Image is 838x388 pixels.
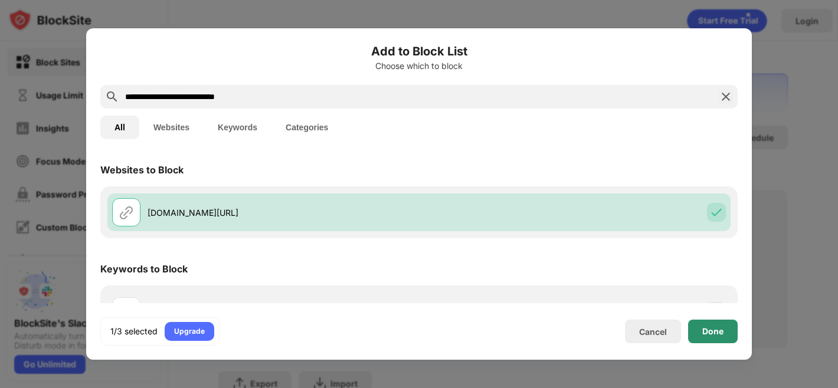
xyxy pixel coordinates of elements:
[110,325,158,337] div: 1/3 selected
[702,327,724,336] div: Done
[148,206,419,219] div: [DOMAIN_NAME][URL]
[100,164,184,176] div: Websites to Block
[100,116,139,139] button: All
[119,205,133,219] img: url.svg
[174,325,205,337] div: Upgrade
[139,116,204,139] button: Websites
[100,42,738,60] h6: Add to Block List
[639,327,667,337] div: Cancel
[100,61,738,71] div: Choose which to block
[100,263,188,275] div: Keywords to Block
[271,116,342,139] button: Categories
[204,116,271,139] button: Keywords
[719,90,733,104] img: search-close
[123,302,130,320] div: h
[105,90,119,104] img: search.svg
